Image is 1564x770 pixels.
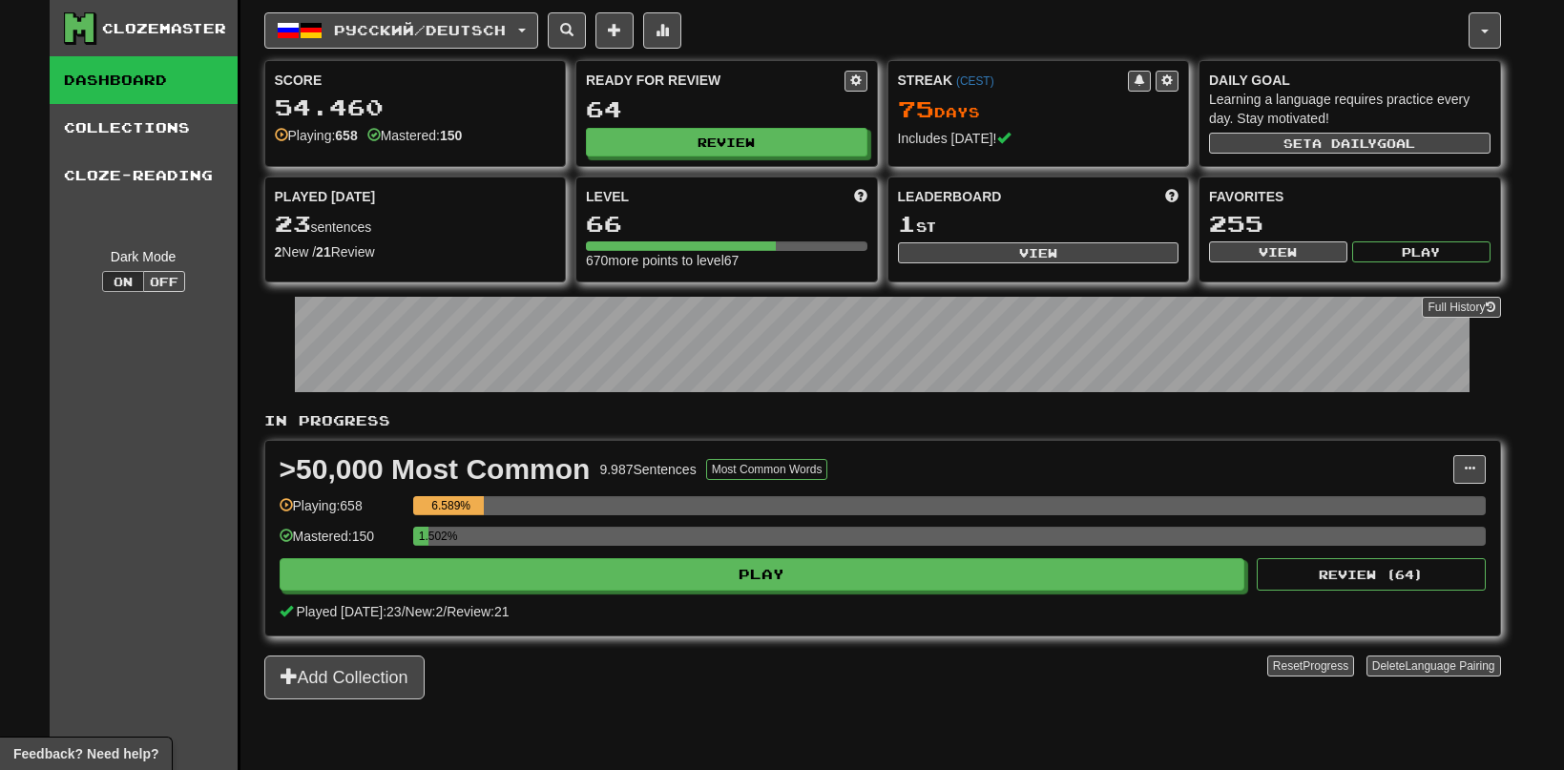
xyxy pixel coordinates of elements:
[64,247,223,266] div: Dark Mode
[335,128,357,143] strong: 658
[440,128,462,143] strong: 150
[1257,558,1486,591] button: Review (64)
[443,604,447,619] span: /
[898,71,1129,90] div: Streak
[280,558,1245,591] button: Play
[1303,659,1348,673] span: Progress
[102,19,226,38] div: Clozemaster
[1209,212,1491,236] div: 255
[264,12,538,49] button: Русский/Deutsch
[13,744,158,763] span: Open feedback widget
[275,212,556,237] div: sentences
[599,460,696,479] div: 9.987 Sentences
[402,604,406,619] span: /
[1165,187,1178,206] span: This week in points, UTC
[548,12,586,49] button: Search sentences
[1209,133,1491,154] button: Seta dailygoal
[1209,241,1347,262] button: View
[1209,90,1491,128] div: Learning a language requires practice every day. Stay motivated!
[586,128,867,156] button: Review
[1312,136,1377,150] span: a daily
[264,411,1501,430] p: In Progress
[275,71,556,90] div: Score
[898,129,1179,148] div: Includes [DATE]!
[275,242,556,261] div: New / Review
[280,496,404,528] div: Playing: 658
[898,212,1179,237] div: st
[264,656,425,699] button: Add Collection
[275,187,376,206] span: Played [DATE]
[1352,241,1491,262] button: Play
[1405,659,1494,673] span: Language Pairing
[1422,297,1500,318] a: Full History
[50,56,238,104] a: Dashboard
[898,97,1179,122] div: Day s
[143,271,185,292] button: Off
[643,12,681,49] button: More stats
[280,527,404,558] div: Mastered: 150
[595,12,634,49] button: Add sentence to collection
[1209,187,1491,206] div: Favorites
[956,74,994,88] a: (CEST)
[586,71,845,90] div: Ready for Review
[898,242,1179,263] button: View
[275,95,556,119] div: 54.460
[367,126,463,145] div: Mastered:
[50,104,238,152] a: Collections
[280,455,591,484] div: >50,000 Most Common
[586,97,867,121] div: 64
[102,271,144,292] button: On
[854,187,867,206] span: Score more points to level up
[1267,656,1354,676] button: ResetProgress
[586,251,867,270] div: 670 more points to level 67
[50,152,238,199] a: Cloze-Reading
[419,496,484,515] div: 6.589%
[334,22,506,38] span: Русский / Deutsch
[275,126,358,145] div: Playing:
[275,210,311,237] span: 23
[296,604,401,619] span: Played [DATE]: 23
[1209,71,1491,90] div: Daily Goal
[419,527,429,546] div: 1.502%
[898,187,1002,206] span: Leaderboard
[586,187,629,206] span: Level
[406,604,444,619] span: New: 2
[316,244,331,260] strong: 21
[275,244,282,260] strong: 2
[1366,656,1501,676] button: DeleteLanguage Pairing
[447,604,509,619] span: Review: 21
[586,212,867,236] div: 66
[898,95,934,122] span: 75
[898,210,916,237] span: 1
[706,459,828,480] button: Most Common Words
